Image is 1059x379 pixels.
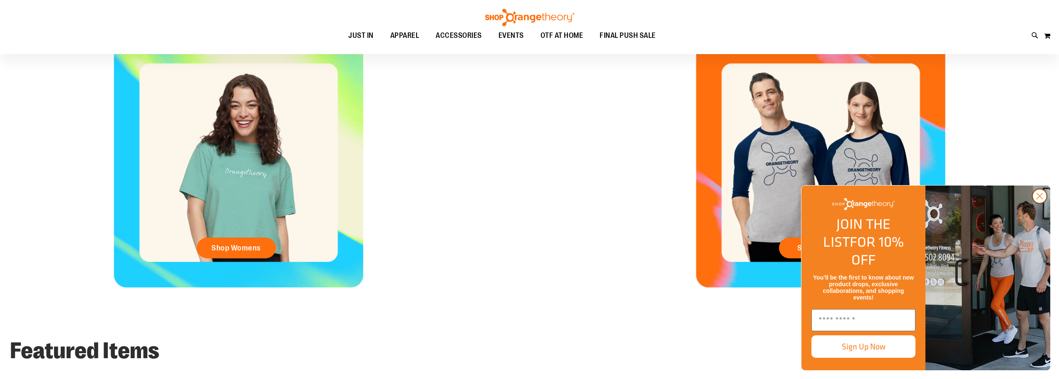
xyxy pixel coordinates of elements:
img: Shop Orangtheory [925,186,1050,370]
a: ACCESSORIES [427,26,490,45]
span: JUST IN [348,26,374,45]
a: EVENTS [490,26,532,45]
span: EVENTS [498,26,524,45]
div: FLYOUT Form [793,177,1059,379]
img: Shop Orangetheory [484,9,575,26]
strong: Featured Items [10,338,159,364]
img: Shop Orangetheory [832,198,895,210]
span: JOIN THE LIST [823,213,890,252]
a: OTF AT HOME [532,26,592,45]
a: Shop Unisex [779,238,858,258]
span: Shop Womens [211,243,261,253]
span: FOR 10% OFF [850,231,904,270]
a: JUST IN [340,26,382,45]
input: Enter email [811,309,915,331]
a: FINAL PUSH SALE [591,26,664,45]
button: Close dialog [1032,188,1047,204]
span: OTF AT HOME [541,26,583,45]
a: APPAREL [382,26,428,45]
button: Sign Up Now [811,335,915,358]
span: ACCESSORIES [436,26,482,45]
a: Shop Womens [197,238,276,258]
span: APPAREL [390,26,419,45]
span: You’ll be the first to know about new product drops, exclusive collaborations, and shopping events! [813,274,914,301]
span: FINAL PUSH SALE [600,26,656,45]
